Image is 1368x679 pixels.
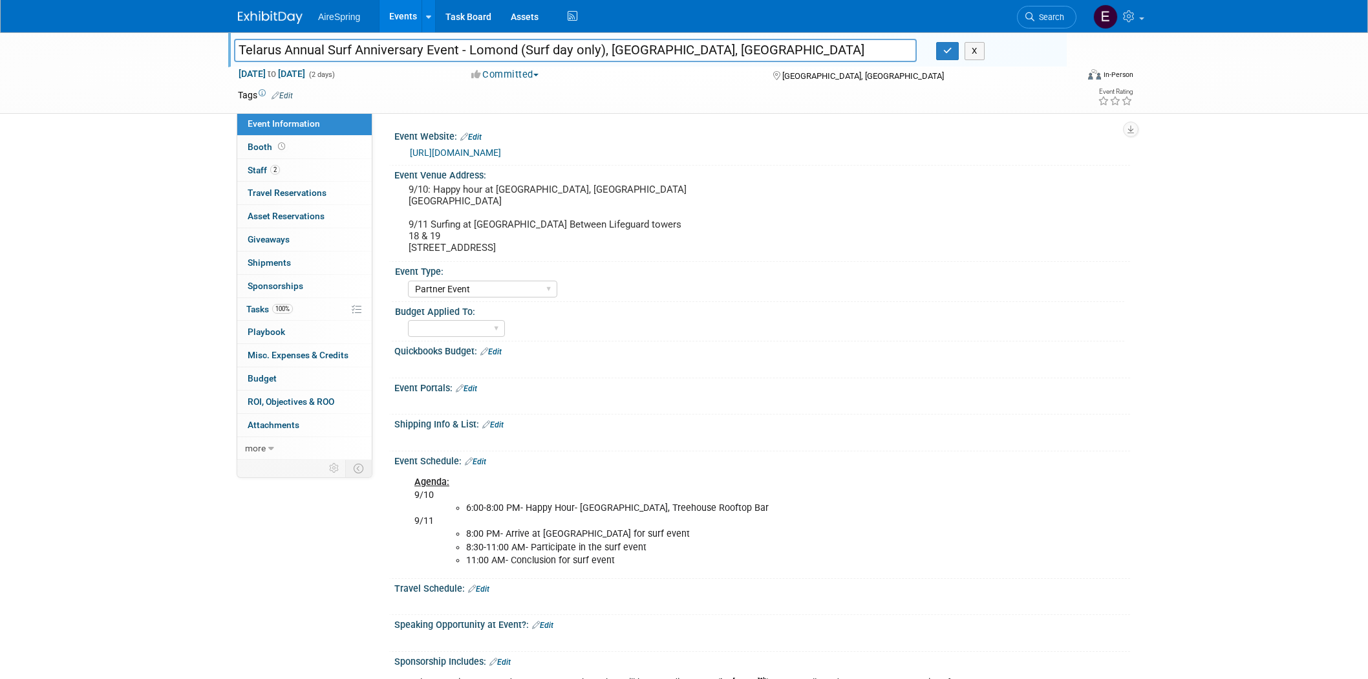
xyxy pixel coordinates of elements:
[1017,6,1076,28] a: Search
[395,262,1124,278] div: Event Type:
[237,414,372,436] a: Attachments
[394,415,1130,431] div: Shipping Info & List:
[318,12,360,22] span: AireSpring
[468,585,489,594] a: Edit
[248,234,290,244] span: Giveaways
[466,554,980,567] li: 11:00 AM- Conclusion for surf event
[1088,69,1101,80] img: Format-Inperson.png
[238,11,303,24] img: ExhibitDay
[466,541,980,554] li: 8:30-11:00 AM- Participate in the surf event
[237,298,372,321] a: Tasks100%
[238,68,306,80] span: [DATE] [DATE]
[346,460,372,477] td: Toggle Event Tabs
[237,367,372,390] a: Budget
[1098,89,1133,95] div: Event Rating
[480,347,502,356] a: Edit
[237,391,372,413] a: ROI, Objectives & ROO
[237,159,372,182] a: Staff2
[237,252,372,274] a: Shipments
[248,281,303,291] span: Sponsorships
[237,321,372,343] a: Playbook
[467,68,544,81] button: Committed
[409,184,687,253] pre: 9/10: Happy hour at [GEOGRAPHIC_DATA], [GEOGRAPHIC_DATA] [GEOGRAPHIC_DATA] 9/11 Surfing at [GEOGR...
[782,71,944,81] span: [GEOGRAPHIC_DATA], [GEOGRAPHIC_DATA]
[466,528,980,541] li: 8:00 PM- Arrive at [GEOGRAPHIC_DATA] for surf event
[272,304,293,314] span: 100%
[308,70,335,79] span: (2 days)
[394,341,1130,358] div: Quickbooks Budget:
[1103,70,1133,80] div: In-Person
[270,165,280,175] span: 2
[248,142,288,152] span: Booth
[248,188,326,198] span: Travel Reservations
[465,457,486,466] a: Edit
[965,42,985,60] button: X
[1000,67,1133,87] div: Event Format
[237,136,372,158] a: Booth
[237,228,372,251] a: Giveaways
[466,502,980,515] li: 6:00-8:00 PM- Happy Hour- [GEOGRAPHIC_DATA], Treehouse Rooftop Bar
[460,133,482,142] a: Edit
[248,396,334,407] span: ROI, Objectives & ROO
[394,579,1130,596] div: Travel Schedule:
[237,344,372,367] a: Misc. Expenses & Credits
[246,304,293,314] span: Tasks
[1034,12,1064,22] span: Search
[394,166,1130,182] div: Event Venue Address:
[414,477,449,488] u: Agenda:
[272,91,293,100] a: Edit
[248,211,325,221] span: Asset Reservations
[237,437,372,460] a: more
[394,652,1130,669] div: Sponsorship Includes:
[1093,5,1118,29] img: erica arjona
[248,420,299,430] span: Attachments
[489,658,511,667] a: Edit
[456,384,477,393] a: Edit
[248,257,291,268] span: Shipments
[238,89,293,102] td: Tags
[248,165,280,175] span: Staff
[395,302,1124,318] div: Budget Applied To:
[532,621,553,630] a: Edit
[248,350,348,360] span: Misc. Expenses & Credits
[394,378,1130,395] div: Event Portals:
[394,127,1130,144] div: Event Website:
[248,327,285,337] span: Playbook
[245,443,266,453] span: more
[275,142,288,151] span: Booth not reserved yet
[237,205,372,228] a: Asset Reservations
[237,182,372,204] a: Travel Reservations
[323,460,346,477] td: Personalize Event Tab Strip
[410,147,501,158] a: [URL][DOMAIN_NAME]
[237,275,372,297] a: Sponsorships
[237,113,372,135] a: Event Information
[248,118,320,129] span: Event Information
[266,69,278,79] span: to
[482,420,504,429] a: Edit
[405,469,988,574] div: 9/10 9/11
[394,615,1130,632] div: Speaking Opportunity at Event?:
[394,451,1130,468] div: Event Schedule:
[248,373,277,383] span: Budget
